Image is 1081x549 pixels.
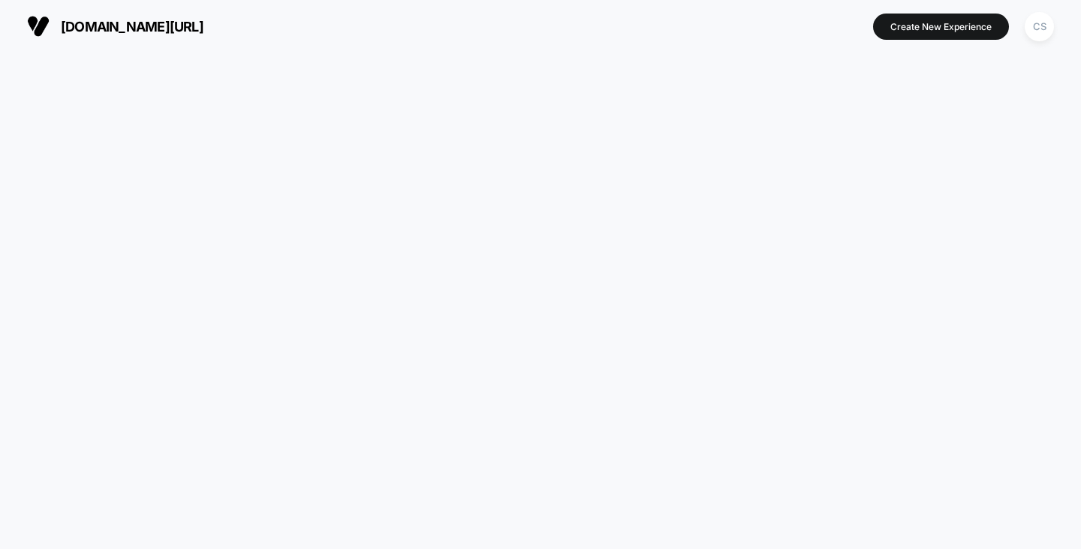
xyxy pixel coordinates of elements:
[1020,11,1058,42] button: CS
[1025,12,1054,41] div: CS
[27,15,50,38] img: Visually logo
[873,14,1009,40] button: Create New Experience
[23,14,208,38] button: [DOMAIN_NAME][URL]
[61,19,203,35] span: [DOMAIN_NAME][URL]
